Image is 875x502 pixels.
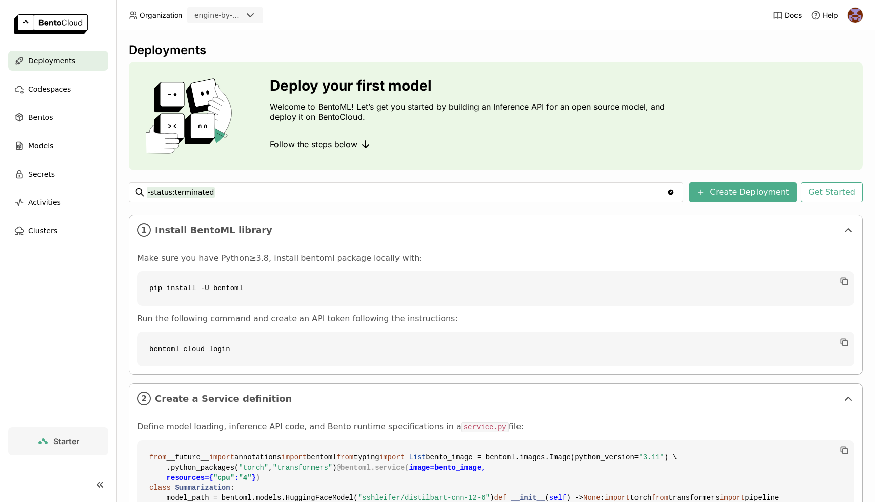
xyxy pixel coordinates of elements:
span: import [605,494,630,502]
img: Martin Fejka [848,8,863,23]
a: Docs [773,10,802,20]
button: Get Started [801,182,863,202]
span: Docs [785,11,802,20]
p: Make sure you have Python≥3.8, install bentoml package locally with: [137,253,854,263]
span: import [720,494,745,502]
a: Clusters [8,221,108,241]
i: 1 [137,223,151,237]
a: Bentos [8,107,108,128]
span: Clusters [28,225,57,237]
span: Follow the steps below [270,139,357,149]
code: pip install -U bentoml [137,271,854,306]
span: "cpu" [213,474,234,482]
a: Codespaces [8,79,108,99]
span: Deployments [28,55,75,67]
p: Welcome to BentoML! Let’s get you started by building an Inference API for an open source model, ... [270,102,670,122]
a: Models [8,136,108,156]
span: from [337,453,354,462]
a: Deployments [8,51,108,71]
a: Secrets [8,164,108,184]
span: Secrets [28,168,55,180]
h3: Deploy your first model [270,77,670,94]
span: Create a Service definition [155,393,838,404]
p: Define model loading, inference API code, and Bento runtime specifications in a file: [137,422,854,432]
input: Search [147,184,667,200]
a: Starter [8,427,108,455]
div: engine-by-moneylion [194,10,242,20]
span: import [379,453,405,462]
i: 2 [137,392,151,405]
span: class [149,484,171,492]
span: "3.11" [639,453,664,462]
p: Run the following command and create an API token following the instructions: [137,314,854,324]
span: "transformers" [273,464,333,472]
svg: Clear value [667,188,675,196]
input: Selected engine-by-moneylion. [243,11,244,21]
span: Activities [28,196,61,208]
span: from [149,453,167,462]
span: Install BentoML library [155,225,838,236]
span: "sshleifer/distilbart-cnn-12-6" [358,494,490,502]
span: import [209,453,234,462]
div: Help [811,10,838,20]
div: Deployments [129,43,863,58]
button: Create Deployment [689,182,797,202]
span: from [651,494,668,502]
img: logo [14,14,88,34]
span: Organization [140,11,182,20]
span: "4" [238,474,251,482]
div: 2Create a Service definition [129,384,862,413]
span: Models [28,140,53,152]
div: 1Install BentoML library [129,215,862,245]
span: None [583,494,601,502]
span: Bentos [28,111,53,123]
code: bentoml cloud login [137,332,854,366]
span: def [494,494,507,502]
span: List [409,453,426,462]
span: Summarization [175,484,230,492]
span: Starter [53,436,79,446]
span: self [549,494,567,502]
img: cover onboarding [137,78,246,154]
a: Activities [8,192,108,213]
span: Help [823,11,838,20]
span: "torch" [238,464,268,472]
code: service.py [461,422,509,432]
span: Codespaces [28,83,71,95]
span: import [281,453,306,462]
span: __init__ [511,494,545,502]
